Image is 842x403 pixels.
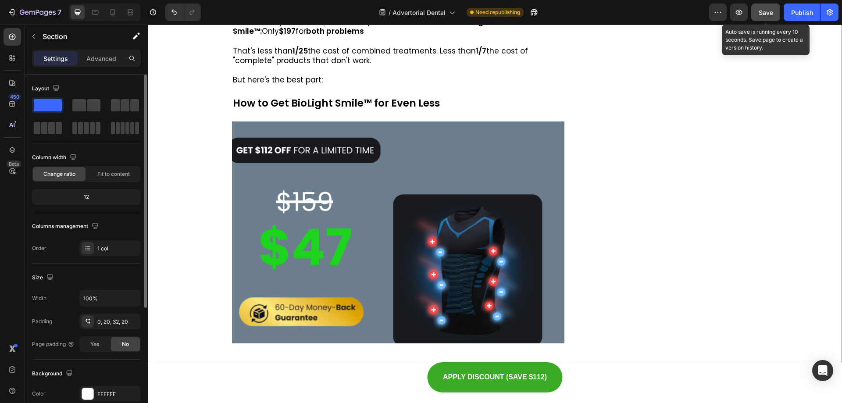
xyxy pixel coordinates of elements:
[4,4,65,21] button: 7
[85,337,416,346] p: For anyone reading this article, there's a special discount available now.
[32,152,78,164] div: Column width
[784,4,821,21] button: Publish
[84,97,417,319] img: gempages_580656701712106067-f33f3563-d4c5-4297-ab9a-63141a2b2711.png
[280,338,414,368] a: APPLY DISCOUNT (SAVE $112)
[97,318,139,326] div: 0, 20, 32, 20
[751,4,780,21] button: Save
[392,8,446,17] span: Advertorial Dental
[90,340,99,348] span: Yes
[8,93,21,100] div: 450
[57,7,61,18] p: 7
[85,21,416,41] p: That's less than the cost of combined treatments. Less than the cost of "complete" products that ...
[475,8,520,16] span: Need republishing
[791,8,813,17] div: Publish
[32,244,46,252] div: Order
[328,21,339,32] strong: 1/7
[97,170,130,178] span: Fit to content
[7,160,21,168] div: Beta
[145,21,160,32] strong: 1/25
[158,1,216,12] strong: both problems
[97,245,139,253] div: 1 col
[80,290,140,306] input: Auto
[122,340,129,348] span: No
[32,221,100,232] div: Columns management
[32,340,75,348] div: Page padding
[131,1,148,12] strong: $197
[759,9,773,16] span: Save
[85,50,416,60] p: But here's the best part:
[43,31,114,42] p: Section
[32,390,46,398] div: Color
[43,54,68,63] p: Settings
[295,346,399,359] p: APPLY DISCOUNT (SAVE $112)
[86,54,116,63] p: Advanced
[32,317,52,325] div: Padding
[32,368,75,380] div: Background
[34,191,139,203] div: 12
[165,4,201,21] div: Undo/Redo
[389,8,391,17] span: /
[148,25,842,403] iframe: Design area
[85,72,416,86] p: How to Get BioLight Smile™ for Even Less
[32,294,46,302] div: Width
[32,83,61,95] div: Layout
[32,272,55,284] div: Size
[43,170,75,178] span: Change ratio
[97,390,139,398] div: FFFFFF
[812,360,833,381] div: Open Intercom Messenger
